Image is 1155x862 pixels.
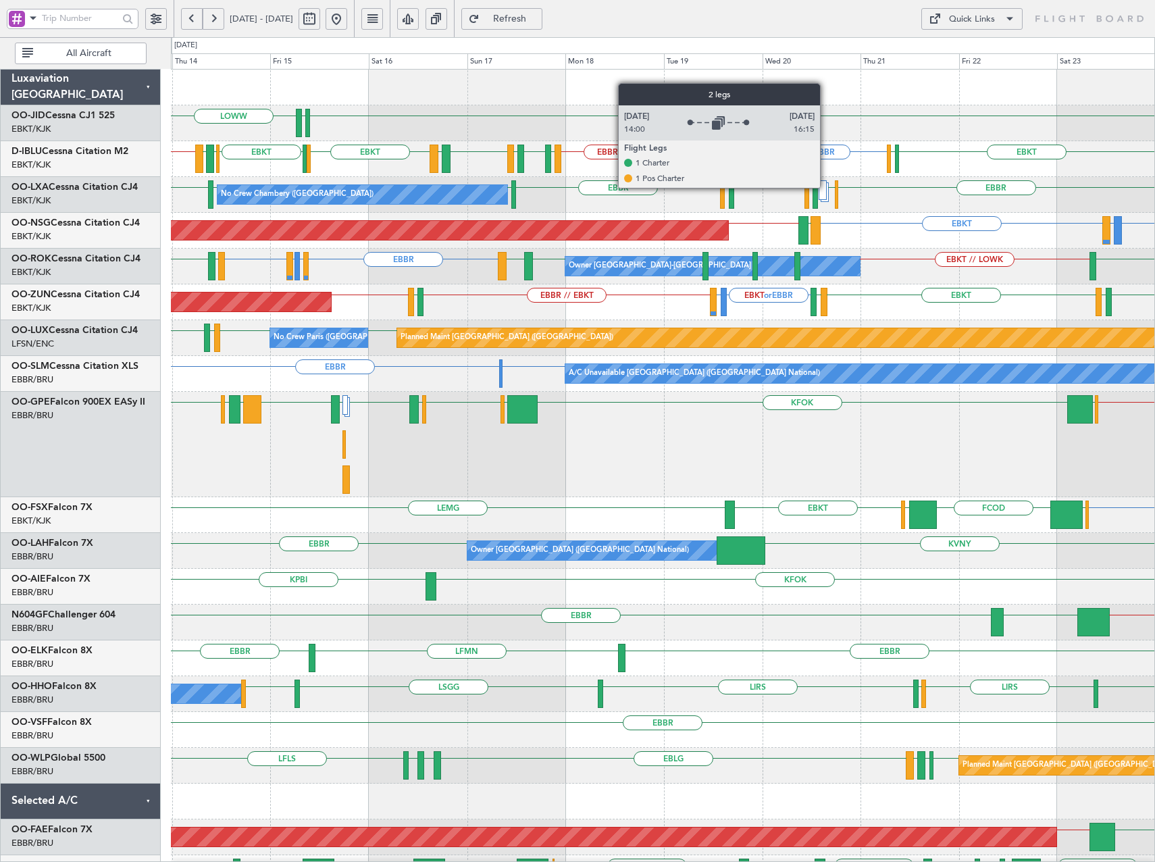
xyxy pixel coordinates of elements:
a: EBBR/BRU [11,622,53,634]
a: EBBR/BRU [11,837,53,849]
a: EBKT/KJK [11,123,51,135]
span: OO-ELK [11,646,48,655]
span: OO-SLM [11,361,49,371]
button: Refresh [461,8,542,30]
div: Quick Links [949,13,995,26]
a: EBBR/BRU [11,694,53,706]
a: OO-VSFFalcon 8X [11,717,92,727]
div: Wed 20 [763,53,861,70]
a: OO-SLMCessna Citation XLS [11,361,138,371]
button: Quick Links [921,8,1023,30]
a: EBKT/KJK [11,159,51,171]
div: Thu 14 [172,53,271,70]
span: OO-ZUN [11,290,51,299]
div: No Crew Chambery ([GEOGRAPHIC_DATA]) [221,184,374,205]
a: OO-HHOFalcon 8X [11,682,97,691]
span: OO-LXA [11,182,49,192]
a: EBKT/KJK [11,266,51,278]
a: OO-ZUNCessna Citation CJ4 [11,290,140,299]
div: A/C Unavailable [GEOGRAPHIC_DATA] ([GEOGRAPHIC_DATA] National) [569,363,820,384]
a: EBKT/KJK [11,230,51,243]
a: EBKT/KJK [11,195,51,207]
a: EBBR/BRU [11,586,53,599]
a: EBBR/BRU [11,374,53,386]
span: OO-WLP [11,753,51,763]
div: Owner [GEOGRAPHIC_DATA] ([GEOGRAPHIC_DATA] National) [471,540,689,561]
div: Planned Maint [GEOGRAPHIC_DATA] ([GEOGRAPHIC_DATA]) [401,328,613,348]
a: LFSN/ENC [11,338,54,350]
a: EBBR/BRU [11,765,53,778]
a: OO-ROKCessna Citation CJ4 [11,254,140,263]
a: OO-JIDCessna CJ1 525 [11,111,115,120]
a: EBKT/KJK [11,302,51,314]
a: N604GFChallenger 604 [11,610,115,619]
div: Thu 21 [861,53,959,70]
div: Fri 22 [959,53,1058,70]
a: EBBR/BRU [11,551,53,563]
a: OO-FAEFalcon 7X [11,825,93,834]
span: OO-LAH [11,538,49,548]
a: OO-LXACessna Citation CJ4 [11,182,138,192]
span: OO-NSG [11,218,51,228]
span: OO-VSF [11,717,47,727]
a: EBBR/BRU [11,658,53,670]
input: Trip Number [42,8,118,28]
span: [DATE] - [DATE] [230,13,293,25]
div: Mon 18 [565,53,664,70]
div: Sun 17 [467,53,566,70]
span: D-IBLU [11,147,42,156]
a: OO-ELKFalcon 8X [11,646,93,655]
div: [DATE] [174,40,197,51]
a: OO-GPEFalcon 900EX EASy II [11,397,145,407]
a: OO-NSGCessna Citation CJ4 [11,218,140,228]
a: EBBR/BRU [11,409,53,422]
span: OO-GPE [11,397,50,407]
button: All Aircraft [15,43,147,64]
a: OO-LAHFalcon 7X [11,538,93,548]
span: OO-AIE [11,574,46,584]
span: OO-LUX [11,326,49,335]
a: OO-AIEFalcon 7X [11,574,91,584]
a: OO-WLPGlobal 5500 [11,753,105,763]
span: OO-FSX [11,503,48,512]
span: OO-HHO [11,682,52,691]
span: OO-JID [11,111,45,120]
span: OO-ROK [11,254,51,263]
div: Sat 16 [369,53,467,70]
div: Fri 15 [270,53,369,70]
span: Refresh [482,14,538,24]
a: OO-LUXCessna Citation CJ4 [11,326,138,335]
span: N604GF [11,610,48,619]
div: No Crew Paris ([GEOGRAPHIC_DATA]) [274,328,407,348]
a: EBKT/KJK [11,515,51,527]
div: Owner [GEOGRAPHIC_DATA]-[GEOGRAPHIC_DATA] [569,256,751,276]
span: All Aircraft [36,49,142,58]
a: D-IBLUCessna Citation M2 [11,147,128,156]
span: OO-FAE [11,825,48,834]
a: OO-FSXFalcon 7X [11,503,93,512]
a: EBBR/BRU [11,730,53,742]
div: Tue 19 [664,53,763,70]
